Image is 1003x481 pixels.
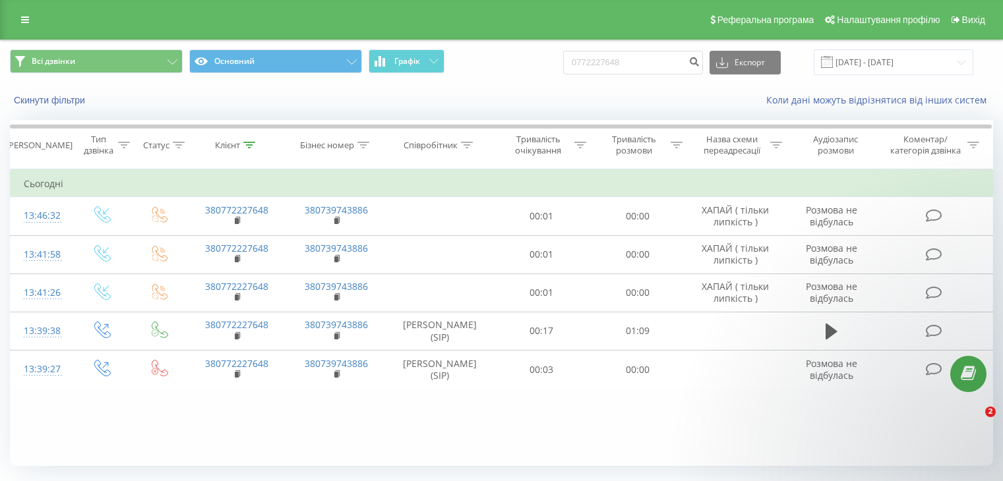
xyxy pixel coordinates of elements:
[887,134,964,156] div: Коментар/категорія дзвінка
[205,280,268,293] a: 380772227648
[305,204,368,216] a: 380739743886
[962,14,985,25] span: Вихід
[305,242,368,254] a: 380739743886
[305,357,368,370] a: 380739743886
[494,273,590,312] td: 00:01
[563,51,703,74] input: Пошук за номером
[494,312,590,350] td: 00:17
[205,318,268,331] a: 380772227648
[590,351,685,389] td: 00:00
[590,235,685,273] td: 00:00
[766,94,993,106] a: Коли дані можуть відрізнятися вiд інших систем
[205,242,268,254] a: 380772227648
[506,134,572,156] div: Тривалість очікування
[394,57,420,66] span: Графік
[685,197,785,235] td: ХАПАЙ ( тільки липкість )
[386,312,494,350] td: [PERSON_NAME] (SIP)
[215,140,240,151] div: Клієнт
[685,235,785,273] td: ХАПАЙ ( тільки липкість )
[386,351,494,389] td: [PERSON_NAME] (SIP)
[601,134,667,156] div: Тривалість розмови
[300,140,354,151] div: Бізнес номер
[590,273,685,312] td: 00:00
[806,242,857,266] span: Розмова не відбулась
[24,356,59,382] div: 13:39:27
[32,56,75,67] span: Всі дзвінки
[494,197,590,235] td: 00:01
[305,318,368,331] a: 380739743886
[590,312,685,350] td: 01:09
[189,49,362,73] button: Основний
[24,318,59,344] div: 13:39:38
[24,242,59,268] div: 13:41:58
[494,235,590,273] td: 00:01
[985,407,996,417] span: 2
[11,171,993,197] td: Сьогодні
[806,357,857,382] span: Розмова не відбулась
[698,134,767,156] div: Назва схеми переадресації
[958,407,990,438] iframe: Intercom live chat
[837,14,940,25] span: Налаштування профілю
[305,280,368,293] a: 380739743886
[797,134,874,156] div: Аудіозапис розмови
[685,273,785,312] td: ХАПАЙ ( тільки липкість )
[806,204,857,228] span: Розмова не відбулась
[24,203,59,229] div: 13:46:32
[590,197,685,235] td: 00:00
[806,280,857,304] span: Розмова не відбулась
[10,49,183,73] button: Всі дзвінки
[10,94,92,106] button: Скинути фільтри
[143,140,169,151] div: Статус
[494,351,590,389] td: 00:03
[717,14,814,25] span: Реферальна програма
[205,357,268,370] a: 380772227648
[24,280,59,306] div: 13:41:26
[83,134,114,156] div: Тип дзвінка
[404,140,458,151] div: Співробітник
[6,140,73,151] div: [PERSON_NAME]
[205,204,268,216] a: 380772227648
[369,49,444,73] button: Графік
[710,51,781,74] button: Експорт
